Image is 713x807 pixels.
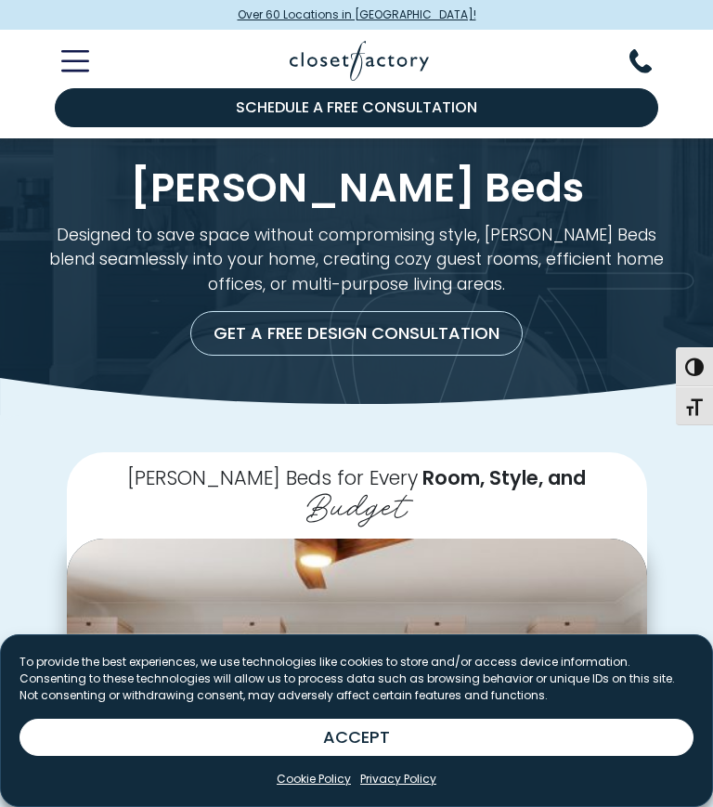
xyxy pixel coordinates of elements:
button: Toggle Mobile Menu [39,50,89,72]
span: [PERSON_NAME] Beds for Every [127,464,418,491]
a: Privacy Policy [360,771,436,787]
span: Budget [306,477,408,528]
img: Closet Factory Logo [290,41,429,81]
a: Get a Free Design Consultation [190,311,523,356]
h1: [PERSON_NAME] Beds [39,168,674,207]
button: Toggle High Contrast [676,347,713,386]
button: Toggle Font size [676,386,713,425]
p: Designed to save space without compromising style, [PERSON_NAME] Beds blend seamlessly into your ... [39,223,674,296]
a: Cookie Policy [277,771,351,787]
p: To provide the best experiences, we use technologies like cookies to store and/or access device i... [19,654,694,704]
span: Over 60 Locations in [GEOGRAPHIC_DATA]! [238,7,476,23]
button: Phone Number [629,49,674,73]
span: Room, Style, and [422,464,586,491]
button: ACCEPT [19,719,694,756]
a: Schedule a Free Consultation [55,88,658,127]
